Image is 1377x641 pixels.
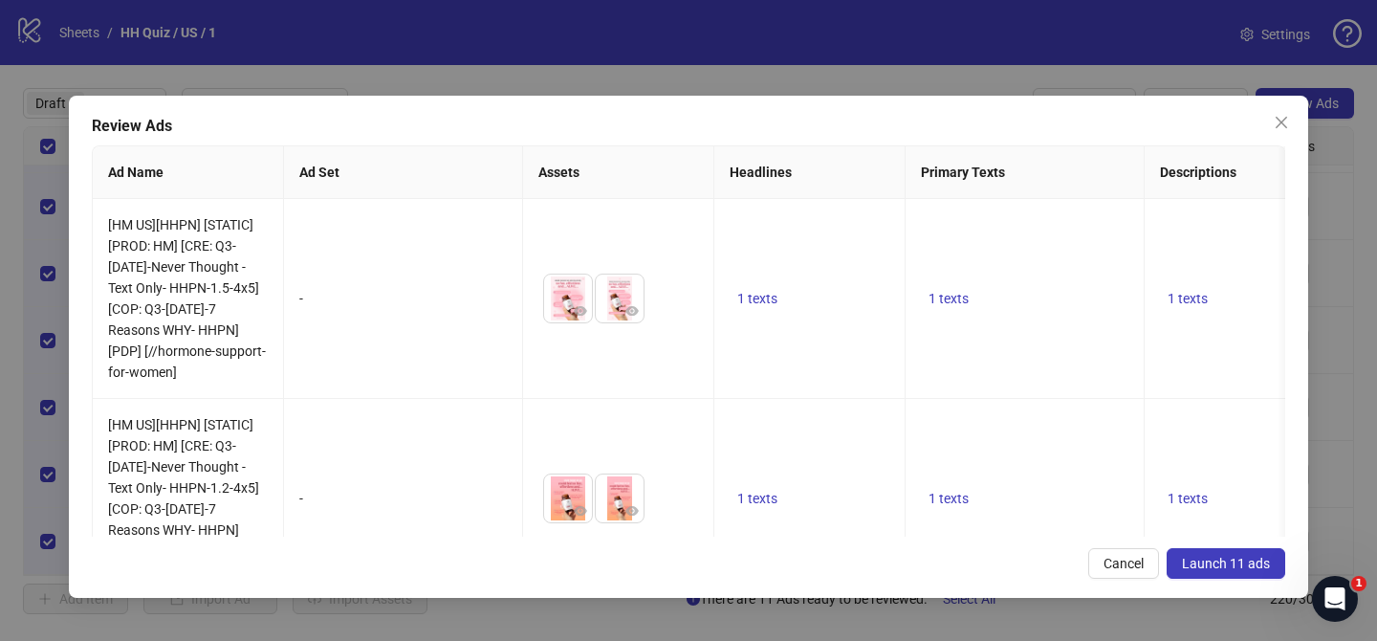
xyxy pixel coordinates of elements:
button: Cancel [1088,548,1159,579]
div: - [299,488,507,509]
span: close [1274,115,1289,130]
span: Cancel [1104,556,1144,571]
button: 1 texts [730,487,785,510]
span: 1 texts [737,291,777,306]
th: Headlines [714,146,906,199]
img: Asset 1 [544,475,592,522]
button: 1 texts [1160,287,1215,310]
span: eye [625,504,639,518]
span: eye [574,304,587,318]
button: Preview [621,499,644,522]
button: 1 texts [1160,487,1215,510]
th: Primary Texts [906,146,1145,199]
th: Ad Set [284,146,523,199]
span: 1 texts [737,491,777,506]
div: - [299,288,507,309]
span: [HM US][HHPN] [STATIC] [PROD: HM] [CRE: Q3-[DATE]-Never Thought -Text Only- HHPN-1.5-4x5] [COP: Q... [108,217,266,380]
span: 1 [1351,576,1366,591]
span: 1 texts [929,291,969,306]
button: Preview [569,499,592,522]
img: Asset 2 [596,475,644,522]
th: Assets [523,146,714,199]
button: Preview [621,299,644,322]
span: 1 texts [929,491,969,506]
div: Review Ads [92,115,1285,138]
span: Launch 11 ads [1182,556,1270,571]
th: Ad Name [93,146,284,199]
button: 1 texts [921,287,976,310]
button: Preview [569,299,592,322]
span: [HM US][HHPN] [STATIC] [PROD: HM] [CRE: Q3-[DATE]-Never Thought -Text Only- HHPN-1.2-4x5] [COP: Q... [108,417,266,580]
span: 1 texts [1168,291,1208,306]
iframe: Intercom live chat [1312,576,1358,622]
button: Launch 11 ads [1167,548,1285,579]
button: 1 texts [921,487,976,510]
span: eye [625,304,639,318]
img: Asset 1 [544,275,592,322]
button: 1 texts [730,287,785,310]
button: Close [1266,107,1297,138]
img: Asset 2 [596,275,644,322]
span: eye [574,504,587,518]
span: 1 texts [1168,491,1208,506]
